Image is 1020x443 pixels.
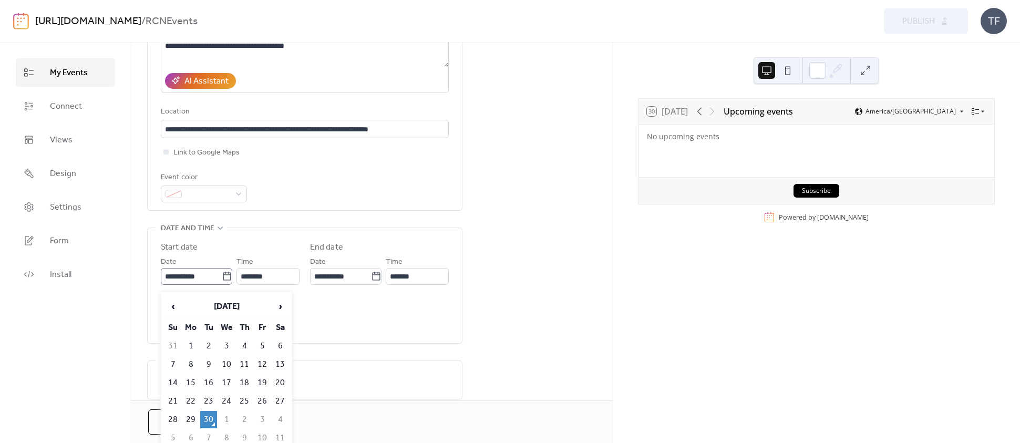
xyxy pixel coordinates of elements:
[161,171,245,184] div: Event color
[254,411,271,428] td: 3
[182,393,199,410] td: 22
[182,337,199,355] td: 1
[218,411,235,428] td: 1
[779,213,869,222] div: Powered by
[236,337,253,355] td: 4
[200,374,217,392] td: 16
[13,13,29,29] img: logo
[272,356,289,373] td: 13
[148,409,217,435] button: Cancel
[981,8,1007,34] div: TF
[16,58,115,87] a: My Events
[200,393,217,410] td: 23
[272,411,289,428] td: 4
[182,411,199,428] td: 29
[164,337,181,355] td: 31
[165,73,236,89] button: AI Assistant
[200,411,217,428] td: 30
[164,356,181,373] td: 7
[218,374,235,392] td: 17
[647,131,986,142] div: No upcoming events
[164,411,181,428] td: 28
[50,100,82,113] span: Connect
[164,319,181,336] th: Su
[310,256,326,269] span: Date
[146,12,198,32] b: RCNEvents
[16,193,115,221] a: Settings
[218,393,235,410] td: 24
[866,108,956,115] span: America/[GEOGRAPHIC_DATA]
[16,226,115,255] a: Form
[218,337,235,355] td: 3
[161,222,214,235] span: Date and time
[173,147,240,159] span: Link to Google Maps
[164,393,181,410] td: 21
[16,260,115,289] a: Install
[35,12,141,32] a: [URL][DOMAIN_NAME]
[236,393,253,410] td: 25
[184,75,229,88] div: AI Assistant
[272,337,289,355] td: 6
[50,134,73,147] span: Views
[182,374,199,392] td: 15
[141,12,146,32] b: /
[218,356,235,373] td: 10
[50,269,71,281] span: Install
[254,393,271,410] td: 26
[254,374,271,392] td: 19
[236,256,253,269] span: Time
[254,337,271,355] td: 5
[200,356,217,373] td: 9
[16,92,115,120] a: Connect
[386,256,403,269] span: Time
[218,319,235,336] th: We
[50,235,69,248] span: Form
[182,295,271,318] th: [DATE]
[272,319,289,336] th: Sa
[724,105,793,118] div: Upcoming events
[236,374,253,392] td: 18
[164,374,181,392] td: 14
[16,159,115,188] a: Design
[165,296,181,317] span: ‹
[236,319,253,336] th: Th
[236,411,253,428] td: 2
[817,213,869,222] a: [DOMAIN_NAME]
[272,296,288,317] span: ›
[236,356,253,373] td: 11
[182,356,199,373] td: 8
[161,241,198,254] div: Start date
[161,106,447,118] div: Location
[272,393,289,410] td: 27
[310,241,343,254] div: End date
[50,67,88,79] span: My Events
[182,319,199,336] th: Mo
[200,319,217,336] th: Tu
[16,126,115,154] a: Views
[50,201,81,214] span: Settings
[254,356,271,373] td: 12
[161,256,177,269] span: Date
[254,319,271,336] th: Fr
[794,184,839,198] button: Subscribe
[272,374,289,392] td: 20
[50,168,76,180] span: Design
[200,337,217,355] td: 2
